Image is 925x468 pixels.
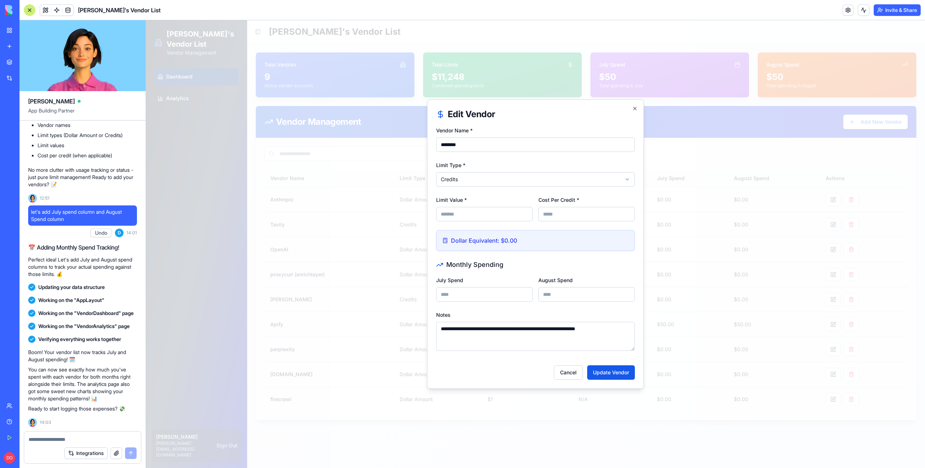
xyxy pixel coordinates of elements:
button: Integrations [64,447,108,459]
p: Boom! Your vendor list now tracks July and August spending! 🗓️ [28,349,137,363]
li: Cost per credit (when applicable) [38,152,137,159]
li: Limit values [38,142,137,149]
p: You can now see exactly how much you've spent with each vendor for both months right alongside th... [28,366,137,402]
li: Vendor names [38,122,137,129]
span: [PERSON_NAME]'s Vendor List [78,6,161,14]
label: Cost Per Credit * [392,176,433,183]
label: Limit Type * [290,142,319,148]
span: Updating your data structure [38,284,105,291]
img: Ella_00000_wcx2te.png [28,194,37,203]
span: Working on the "AppLayout" [38,297,104,304]
li: Limit types (Dollar Amount or Credits) [38,132,137,139]
label: Limit Value * [290,176,321,183]
span: [PERSON_NAME] [28,97,75,106]
label: August Spend [392,257,427,263]
span: Dollar Equivalent: $ 0.00 [305,216,371,225]
span: Verifying everything works together [38,336,121,343]
img: Ella_00000_wcx2te.png [28,418,37,427]
span: 14:01 [126,230,137,236]
span: D [115,229,124,237]
p: Ready to start logging those expenses? 💸 [28,405,137,412]
button: Cancel [408,345,437,359]
p: Perfect idea! Let's add July and August spend columns to track your actual spending against those... [28,256,137,278]
label: July Spend [290,257,317,263]
span: DO [4,452,15,464]
span: 12:51 [40,195,50,201]
button: Undo [90,229,112,237]
span: let's add July spend column and August Spend column [31,208,134,223]
iframe: To enrich screen reader interactions, please activate Accessibility in Grammarly extension settings [146,20,925,468]
button: Invite & Share [874,4,921,16]
span: Working on the "VendorDashboard" page [38,310,134,317]
label: Notes [290,292,305,298]
span: Working on the "VendorAnalytics" page [38,323,130,330]
p: No more clutter with usage tracking or status - just pure limit management! Ready to add your ven... [28,166,137,188]
img: logo [5,5,50,15]
h2: 📅 Adding Monthly Spend Tracking! [28,243,137,252]
span: App Building Partner [28,107,137,120]
button: Update Vendor [441,345,489,359]
h2: Edit Vendor [290,88,489,100]
label: Vendor Name * [290,107,327,113]
span: 14:03 [40,420,51,425]
div: Monthly Spending [290,239,489,250]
